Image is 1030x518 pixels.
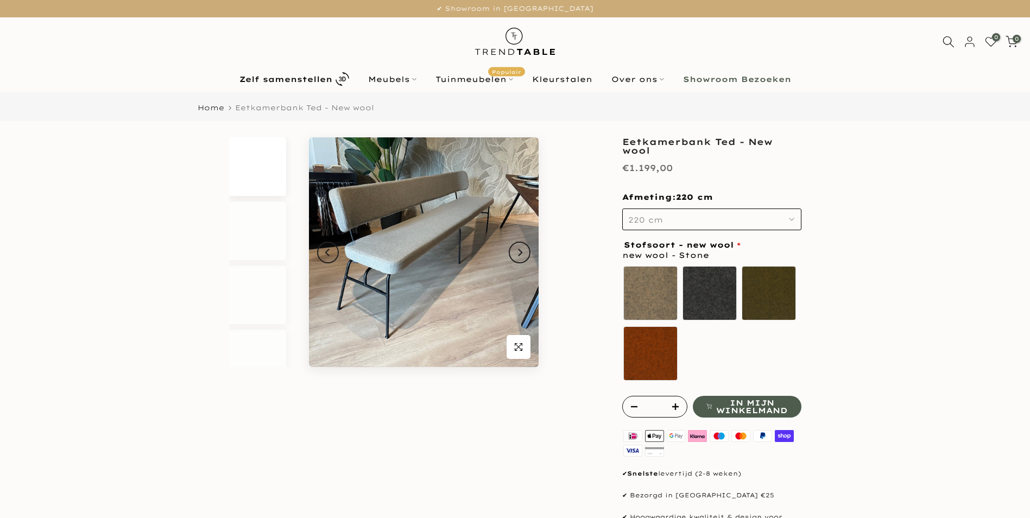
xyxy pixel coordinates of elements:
[751,428,773,443] img: paypal
[622,469,801,479] p: ✔ levertijd (2-8 weken)
[687,428,709,443] img: klarna
[1006,36,1018,48] a: 0
[622,137,801,155] h1: Eetkamerbank Ted - New wool
[522,73,602,86] a: Kleurstalen
[627,470,658,477] strong: Snelste
[622,443,644,458] img: visa
[488,67,525,76] span: Populair
[622,490,801,501] p: ✔ Bezorgd in [GEOGRAPHIC_DATA] €25
[709,428,730,443] img: maestro
[602,73,673,86] a: Over ons
[673,73,800,86] a: Showroom Bezoeken
[317,242,339,263] button: Previous
[467,17,563,66] img: trend-table
[730,428,752,443] img: master
[622,209,801,230] button: 220 cm
[426,73,522,86] a: TuinmeubelenPopulair
[676,192,713,203] span: 220 cm
[509,242,530,263] button: Next
[622,428,644,443] img: ideal
[773,428,795,443] img: shopify pay
[985,36,997,48] a: 0
[622,160,673,176] div: €1.199,00
[693,396,801,418] button: In mijn winkelmand
[628,215,663,225] span: 220 cm
[622,192,713,202] span: Afmeting:
[14,3,1016,15] p: ✔ Showroom in [GEOGRAPHIC_DATA]
[198,104,224,111] a: Home
[665,428,687,443] img: google pay
[358,73,426,86] a: Meubels
[1013,35,1021,43] span: 0
[643,443,665,458] img: american express
[992,33,1000,41] span: 0
[716,399,787,414] span: In mijn winkelmand
[683,75,791,83] b: Showroom Bezoeken
[624,241,741,249] span: Stofsoort - new wool
[239,75,332,83] b: Zelf samenstellen
[230,70,358,89] a: Zelf samenstellen
[643,428,665,443] img: apple pay
[622,249,709,262] span: new wool - Stone
[235,103,374,112] span: Eetkamerbank Ted - New wool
